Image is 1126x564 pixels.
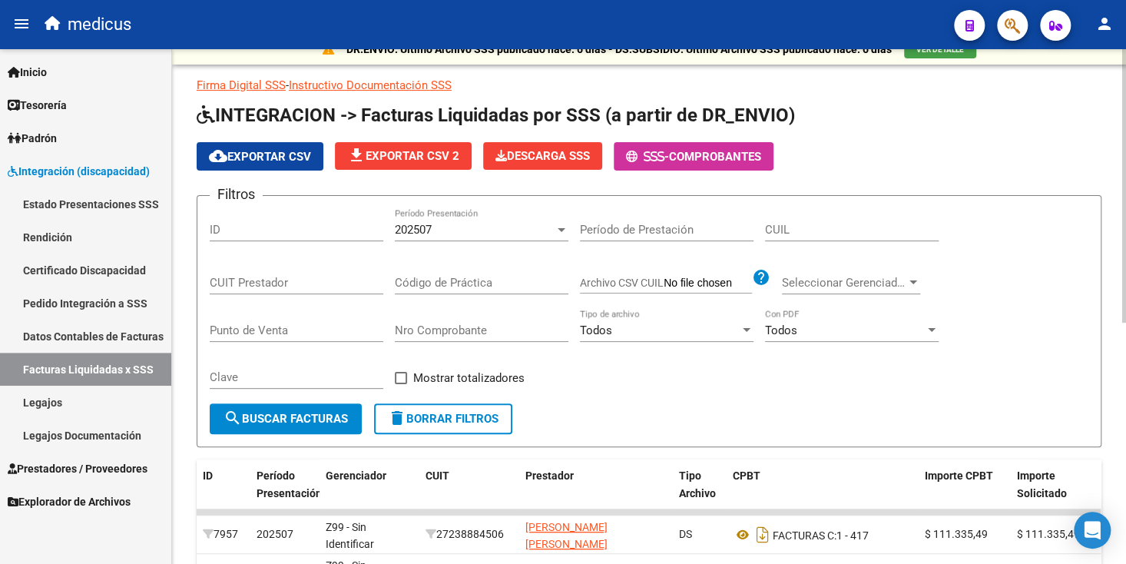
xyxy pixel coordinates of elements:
button: Exportar CSV 2 [335,142,472,170]
mat-icon: person [1095,15,1114,33]
span: - [626,150,669,164]
mat-icon: search [224,409,242,427]
span: ID [203,469,213,482]
span: Integración (discapacidad) [8,163,150,180]
span: Explorador de Archivos [8,493,131,510]
span: Archivo CSV CUIL [580,277,664,289]
span: FACTURAS C: [773,529,836,541]
datatable-header-cell: Tipo Archivo [673,459,727,527]
i: Descargar documento [753,523,773,547]
span: Inicio [8,64,47,81]
span: Padrón [8,130,57,147]
span: Seleccionar Gerenciador [782,276,906,290]
h3: Filtros [210,184,263,205]
span: Importe CPBT [925,469,993,482]
mat-icon: menu [12,15,31,33]
button: VER DETALLE [904,41,976,58]
p: - [197,77,1101,94]
div: Open Intercom Messenger [1074,512,1111,549]
span: Período Presentación [257,469,322,499]
span: CPBT [733,469,760,482]
span: Mostrar totalizadores [413,369,525,387]
span: $ 111.335,49 [925,528,988,540]
span: Tipo Archivo [679,469,716,499]
datatable-header-cell: Importe CPBT [919,459,1011,527]
span: Gerenciador [326,469,386,482]
span: Comprobantes [669,150,761,164]
span: Todos [580,323,612,337]
button: -Comprobantes [614,142,773,171]
datatable-header-cell: Gerenciador [320,459,419,527]
button: Exportar CSV [197,142,323,171]
div: 27238884506 [426,526,513,543]
span: Descarga SSS [495,149,590,163]
div: 1 - 417 [733,523,912,547]
span: CUIT [426,469,449,482]
span: Z99 - Sin Identificar [326,521,374,551]
datatable-header-cell: Período Presentación [250,459,320,527]
span: VER DETALLE [916,45,964,54]
span: Todos [765,323,797,337]
datatable-header-cell: ID [197,459,250,527]
datatable-header-cell: CUIT [419,459,519,527]
datatable-header-cell: Importe Solicitado [1011,459,1103,527]
span: Prestadores / Proveedores [8,460,147,477]
span: DS [679,528,692,540]
span: Importe Solicitado [1017,469,1067,499]
span: 202507 [257,528,293,540]
span: Exportar CSV [209,150,311,164]
datatable-header-cell: Prestador [519,459,673,527]
mat-icon: file_download [347,146,366,164]
span: Prestador [525,469,574,482]
button: Descarga SSS [483,142,602,170]
a: Firma Digital SSS [197,78,286,92]
span: Tesorería [8,97,67,114]
span: $ 111.335,49 [1017,528,1080,540]
datatable-header-cell: CPBT [727,459,919,527]
span: 202507 [395,223,432,237]
span: Exportar CSV 2 [347,149,459,163]
span: INTEGRACION -> Facturas Liquidadas por SSS (a partir de DR_ENVIO) [197,105,795,126]
span: [PERSON_NAME] [PERSON_NAME] [525,521,608,551]
p: DR.ENVIO: Último Archivo SSS publicado hace: 6 días - DS.SUBSIDIO: Último Archivo SSS publicado h... [346,41,892,58]
mat-icon: help [752,268,770,287]
span: Buscar Facturas [224,412,348,426]
button: Borrar Filtros [374,403,512,434]
input: Archivo CSV CUIL [664,277,752,290]
span: Borrar Filtros [388,412,498,426]
app-download-masive: Descarga masiva de comprobantes (adjuntos) [483,142,602,171]
span: medicus [68,8,131,41]
button: Buscar Facturas [210,403,362,434]
div: 7957 [203,526,244,543]
mat-icon: cloud_download [209,147,227,165]
a: Instructivo Documentación SSS [289,78,452,92]
mat-icon: delete [388,409,406,427]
